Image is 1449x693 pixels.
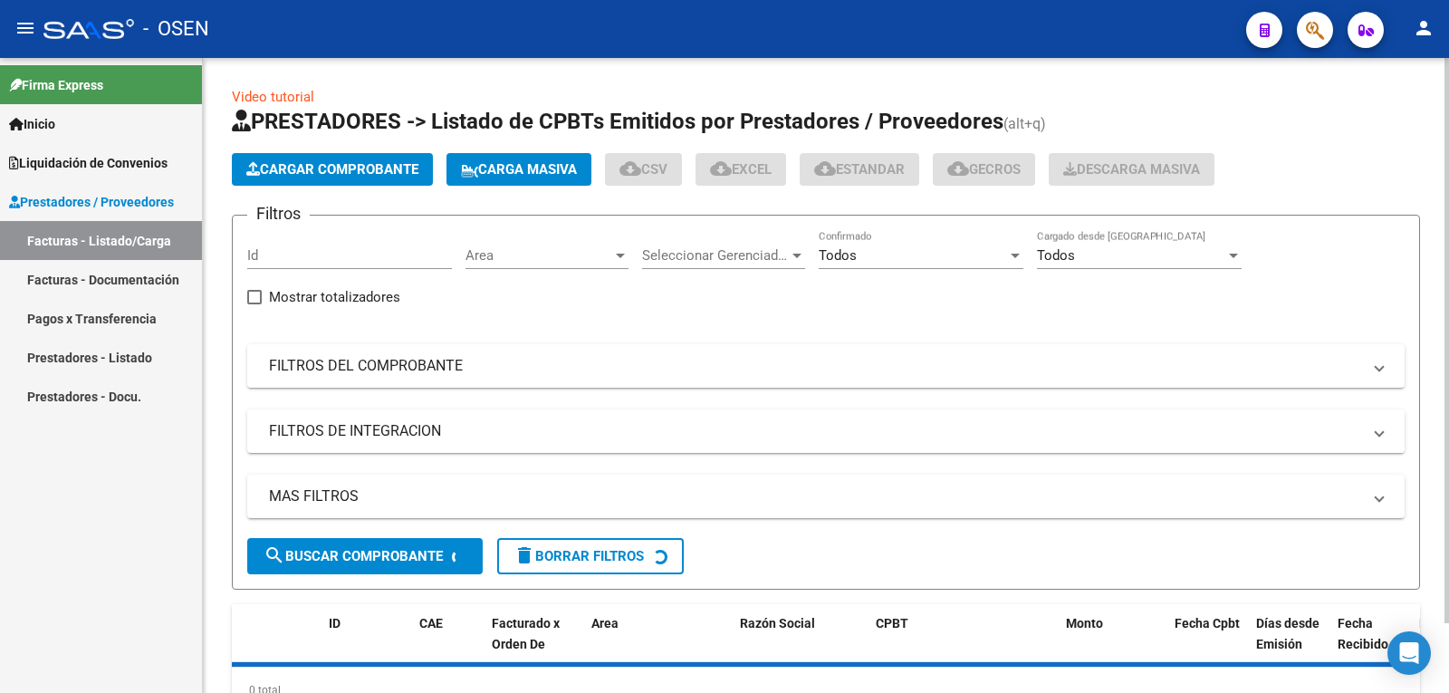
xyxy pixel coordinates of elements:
span: Seleccionar Gerenciador [642,247,789,264]
datatable-header-cell: Facturado x Orden De [485,604,584,684]
span: Buscar Comprobante [264,548,443,564]
h3: Filtros [247,201,310,226]
mat-icon: person [1413,17,1435,39]
span: CPBT [876,616,908,630]
button: Borrar Filtros [497,538,684,574]
span: Area [591,616,619,630]
span: Fecha Cpbt [1175,616,1240,630]
a: Video tutorial [232,89,314,105]
mat-icon: cloud_download [619,158,641,179]
button: Gecros [933,153,1035,186]
button: EXCEL [696,153,786,186]
datatable-header-cell: CPBT [868,604,1059,684]
span: Fecha Recibido [1338,616,1388,651]
span: Liquidación de Convenios [9,153,168,173]
span: Días desde Emisión [1256,616,1319,651]
button: Buscar Comprobante [247,538,483,574]
span: Cargar Comprobante [246,161,418,178]
datatable-header-cell: ID [321,604,412,684]
span: Borrar Filtros [513,548,644,564]
span: Gecros [947,161,1021,178]
span: CAE [419,616,443,630]
mat-icon: cloud_download [710,158,732,179]
span: Facturado x Orden De [492,616,560,651]
button: CSV [605,153,682,186]
span: EXCEL [710,161,772,178]
datatable-header-cell: Fecha Recibido [1330,604,1412,684]
span: (alt+q) [1003,115,1046,132]
datatable-header-cell: Fecha Cpbt [1167,604,1249,684]
span: Razón Social [740,616,815,630]
span: Area [465,247,612,264]
datatable-header-cell: Monto [1059,604,1167,684]
span: Inicio [9,114,55,134]
button: Carga Masiva [446,153,591,186]
datatable-header-cell: Razón Social [733,604,868,684]
app-download-masive: Descarga masiva de comprobantes (adjuntos) [1049,153,1214,186]
datatable-header-cell: Días desde Emisión [1249,604,1330,684]
span: Todos [1037,247,1075,264]
mat-icon: delete [513,544,535,566]
span: CSV [619,161,667,178]
mat-panel-title: FILTROS DE INTEGRACION [269,421,1361,441]
span: ID [329,616,341,630]
button: Cargar Comprobante [232,153,433,186]
span: Firma Express [9,75,103,95]
span: - OSEN [143,9,209,49]
span: Todos [819,247,857,264]
mat-icon: cloud_download [947,158,969,179]
mat-panel-title: FILTROS DEL COMPROBANTE [269,356,1361,376]
span: Carga Masiva [461,161,577,178]
datatable-header-cell: CAE [412,604,485,684]
mat-panel-title: MAS FILTROS [269,486,1361,506]
datatable-header-cell: Area [584,604,706,684]
span: Estandar [814,161,905,178]
span: PRESTADORES -> Listado de CPBTs Emitidos por Prestadores / Proveedores [232,109,1003,134]
span: Mostrar totalizadores [269,286,400,308]
span: Descarga Masiva [1063,161,1200,178]
mat-expansion-panel-header: FILTROS DE INTEGRACION [247,409,1405,453]
mat-expansion-panel-header: MAS FILTROS [247,475,1405,518]
button: Descarga Masiva [1049,153,1214,186]
mat-expansion-panel-header: FILTROS DEL COMPROBANTE [247,344,1405,388]
mat-icon: search [264,544,285,566]
span: Monto [1066,616,1103,630]
div: Open Intercom Messenger [1387,631,1431,675]
button: Estandar [800,153,919,186]
mat-icon: menu [14,17,36,39]
span: Prestadores / Proveedores [9,192,174,212]
mat-icon: cloud_download [814,158,836,179]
